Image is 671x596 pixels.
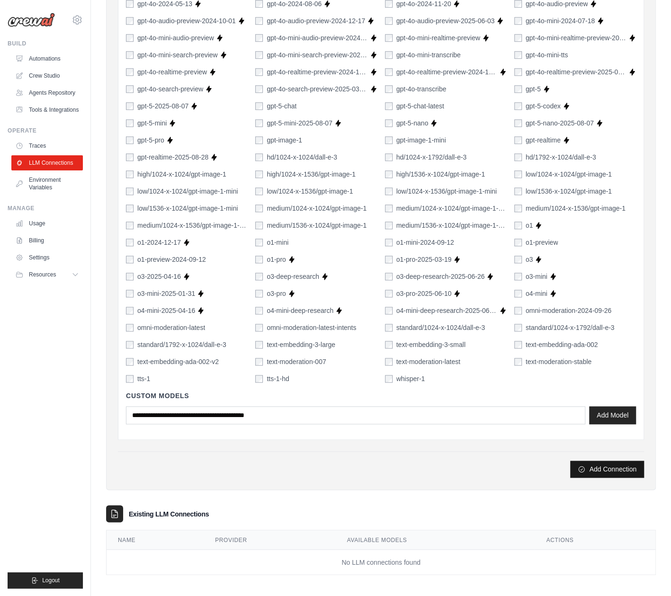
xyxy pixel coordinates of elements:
input: gpt-4o-search-preview-2025-03-11 [255,85,263,93]
input: high/1024-x-1536/gpt-image-1 [255,170,263,178]
input: low/1024-x-1024/gpt-image-1 [514,170,522,178]
button: Add Connection [570,461,644,478]
button: Resources [11,267,83,282]
span: Resources [29,271,56,278]
th: Actions [535,530,655,550]
span: Logout [42,577,60,584]
input: gpt-5-2025-08-07 [126,102,134,110]
label: tts-1 [137,374,150,383]
input: medium/1536-x-1024/gpt-image-1-mini [385,222,393,229]
input: o3-pro [255,290,263,297]
a: Crew Studio [11,68,83,83]
a: LLM Connections [11,155,83,170]
label: gpt-4o-search-preview [137,84,203,94]
label: gpt-4o-audio-preview-2025-06-03 [396,16,495,26]
label: hd/1024-x-1024/dall-e-3 [267,152,337,162]
label: o3 [526,255,533,264]
label: gpt-4o-mini-audio-preview [137,33,214,43]
input: gpt-5-chat-latest [385,102,393,110]
input: gpt-4o-mini-realtime-preview-2024-12-17 [514,34,522,42]
input: tts-1-hd [255,375,263,383]
input: o3-pro-2025-06-10 [385,290,393,297]
input: hd/1024-x-1792/dall-e-3 [385,153,393,161]
label: gpt-4o-mini-search-preview-2025-03-11 [267,50,367,60]
input: gpt-realtime-2025-08-28 [126,153,134,161]
label: o4-mini [526,289,547,298]
input: standard/1792-x-1024/dall-e-3 [126,341,134,348]
input: high/1536-x-1024/gpt-image-1 [385,170,393,178]
input: o1-preview-2024-09-12 [126,256,134,263]
input: gpt-4o-search-preview [126,85,134,93]
input: medium/1024-x-1024/gpt-image-1 [255,205,263,212]
label: gpt-5-nano [396,118,429,128]
label: medium/1024-x-1024/gpt-image-1 [267,204,367,213]
input: omni-moderation-latest-intents [255,324,263,331]
input: gpt-4o-transcribe [385,85,393,93]
label: gpt-4o-mini-realtime-preview-2024-12-17 [526,33,626,43]
label: standard/1024-x-1024/dall-e-3 [396,323,485,332]
a: Tools & Integrations [11,102,83,117]
label: gpt-4o-mini-search-preview [137,50,218,60]
label: high/1024-x-1024/gpt-image-1 [137,169,226,179]
label: tts-1-hd [267,374,289,383]
label: o1-preview [526,238,558,247]
label: o4-mini-2025-04-16 [137,306,195,315]
input: gpt-4o-audio-preview-2025-06-03 [385,17,393,25]
h4: Custom Models [126,391,636,400]
input: medium/1024-x-1536/gpt-image-1 [514,205,522,212]
input: gpt-4o-mini-search-preview-2025-03-11 [255,51,263,59]
div: Build [8,40,83,47]
input: gpt-5 [514,85,522,93]
input: gpt-4o-mini-tts [514,51,522,59]
input: medium/1536-x-1024/gpt-image-1 [255,222,263,229]
label: gpt-5-chat-latest [396,101,444,111]
input: text-moderation-stable [514,358,522,365]
a: Billing [11,233,83,248]
label: gpt-5-mini-2025-08-07 [267,118,332,128]
label: gpt-4o-mini-tts [526,50,568,60]
label: text-embedding-3-small [396,340,465,349]
input: standard/1024-x-1024/dall-e-3 [385,324,393,331]
button: Logout [8,572,83,588]
label: o1-pro [267,255,286,264]
label: gpt-4o-mini-2024-07-18 [526,16,595,26]
input: o3-mini [514,273,522,280]
a: Agents Repository [11,85,83,100]
label: gpt-4o-mini-realtime-preview [396,33,480,43]
label: medium/1024-x-1024/gpt-image-1-mini [396,204,507,213]
label: low/1536-x-1024/gpt-image-1 [526,187,612,196]
input: o3 [514,256,522,263]
img: Logo [8,13,55,27]
input: o4-mini-deep-research-2025-06-26 [385,307,393,314]
input: gpt-4o-mini-search-preview [126,51,134,59]
label: text-embedding-ada-002-v2 [137,357,219,366]
label: o1-pro-2025-03-19 [396,255,452,264]
label: gpt-4o-audio-preview-2024-12-17 [267,16,365,26]
input: o1-mini [255,239,263,246]
a: Environment Variables [11,172,83,195]
input: gpt-4o-realtime-preview-2024-10-01 [255,68,263,76]
input: o4-mini [514,290,522,297]
input: o1-2024-12-17 [126,239,134,246]
label: text-embedding-3-large [267,340,335,349]
a: Settings [11,250,83,265]
label: high/1536-x-1024/gpt-image-1 [396,169,485,179]
input: text-moderation-007 [255,358,263,365]
input: medium/1024-x-1024/gpt-image-1-mini [385,205,393,212]
label: low/1024-x-1024/gpt-image-1 [526,169,612,179]
input: gpt-5-chat [255,102,263,110]
input: o4-mini-deep-research [255,307,263,314]
label: o1-2024-12-17 [137,238,181,247]
label: medium/1024-x-1536/gpt-image-1 [526,204,626,213]
th: Provider [204,530,335,550]
input: tts-1 [126,375,134,383]
th: Name [107,530,204,550]
label: o3-deep-research-2025-06-26 [396,272,485,281]
label: gpt-4o-mini-transcribe [396,50,461,60]
label: gpt-5-codex [526,101,561,111]
label: o3-mini-2025-01-31 [137,289,195,298]
input: gpt-image-1 [255,136,263,144]
input: low/1024-x-1536/gpt-image-1 [255,187,263,195]
label: o3-pro-2025-06-10 [396,289,452,298]
input: omni-moderation-2024-09-26 [514,307,522,314]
